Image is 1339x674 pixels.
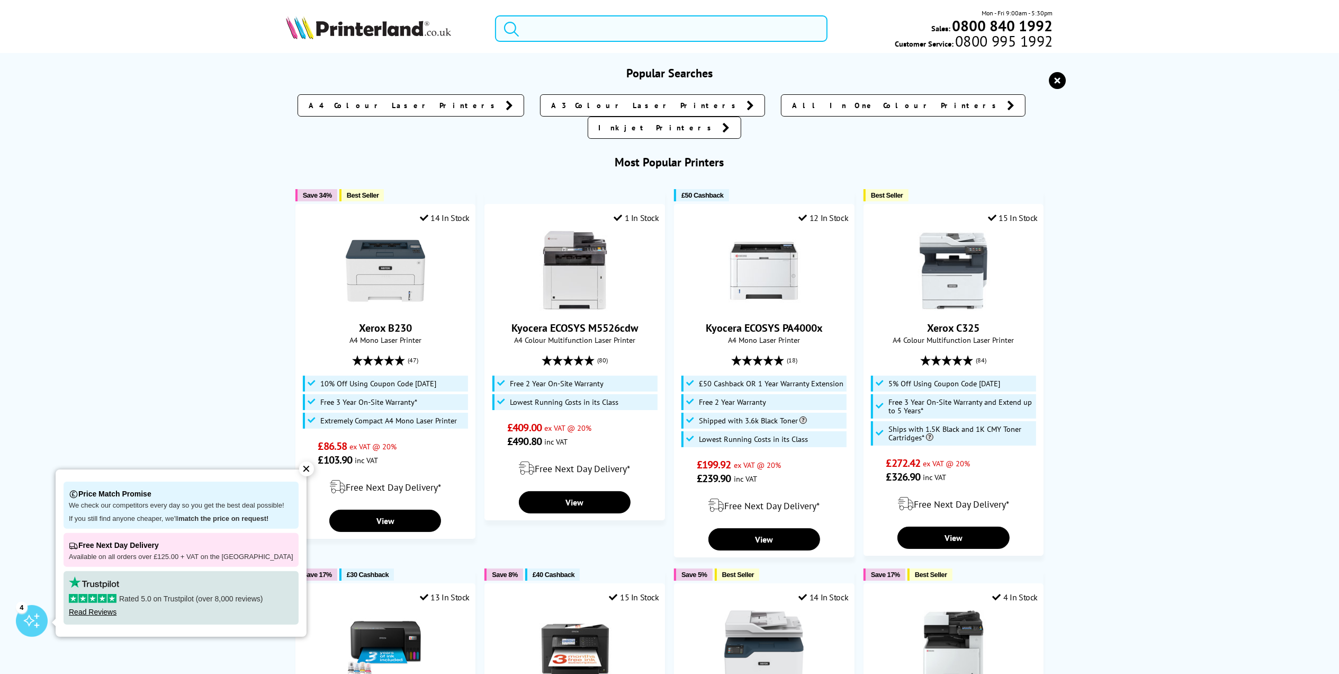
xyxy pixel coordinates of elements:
a: Kyocera ECOSYS M5526cdw [535,302,615,313]
span: inc VAT [734,474,757,484]
span: 5% Off Using Coupon Code [DATE] [888,379,1000,388]
span: £50 Cashback [681,191,723,199]
span: A4 Mono Laser Printer [301,335,470,345]
div: ✕ [299,462,314,476]
button: Save 17% [295,569,337,581]
span: 10% Off Using Coupon Code [DATE] [320,379,436,388]
a: Read Reviews [69,608,116,616]
button: Save 17% [864,569,905,581]
span: £199.92 [697,458,731,472]
div: modal_delivery [869,489,1038,519]
a: Xerox B230 [359,321,412,335]
button: Save 8% [484,569,523,581]
b: 0800 840 1992 [952,16,1053,36]
span: Free 2 Year On-Site Warranty [510,379,604,388]
span: inc VAT [355,455,378,465]
button: Best Seller [715,569,760,581]
button: Save 34% [295,189,337,201]
img: Xerox B230 [346,231,425,311]
div: 12 In Stock [798,212,848,223]
span: Sales: [932,23,951,33]
a: Xerox B230 [346,302,425,313]
div: 4 [16,601,28,613]
a: View [897,527,1009,549]
span: £50 Cashback OR 1 Year Warranty Extension [699,379,843,388]
span: £30 Cashback [347,571,389,579]
button: £30 Cashback [339,569,394,581]
span: A4 Mono Laser Printer [680,335,848,345]
a: All In One Colour Printers [781,94,1026,117]
span: Lowest Running Costs in its Class [699,435,808,444]
span: £326.90 [886,470,921,484]
span: £86.58 [318,439,347,453]
span: Best Seller [871,191,903,199]
div: 13 In Stock [420,592,470,602]
img: Kyocera ECOSYS M5526cdw [535,231,615,311]
span: Extremely Compact A4 Mono Laser Printer [320,416,457,425]
img: Printerland Logo [286,16,451,39]
a: View [708,528,820,551]
button: Save 5% [674,569,712,581]
div: 15 In Stock [609,592,659,602]
span: £409.00 [507,421,542,434]
span: Mon - Fri 9:00am - 5:30pm [982,8,1053,18]
div: 1 In Stock [614,212,659,223]
a: A4 Colour Laser Printers [298,94,524,117]
span: A4 Colour Multifunction Laser Printer [869,335,1038,345]
span: Inkjet Printers [599,122,717,133]
span: Free 2 Year Warranty [699,398,766,406]
h3: Most Popular Printers [286,155,1053,170]
button: Best Seller [864,189,909,201]
a: Kyocera ECOSYS PA4000x [706,321,823,335]
div: 15 In Stock [988,212,1038,223]
button: Best Seller [339,189,384,201]
span: 0800 995 1992 [954,36,1053,46]
a: Printerland Logo [286,16,481,41]
span: (84) [976,350,987,370]
span: inc VAT [923,472,946,482]
button: £40 Cashback [525,569,580,581]
a: Inkjet Printers [588,117,741,139]
span: (18) [787,350,797,370]
strong: match the price on request! [178,515,268,522]
div: modal_delivery [490,454,659,483]
input: Search product or brand [495,15,828,42]
h3: Popular Searches [286,66,1053,81]
p: Rated 5.0 on Trustpilot (over 8,000 reviews) [69,594,293,604]
a: A3 Colour Laser Printers [540,94,765,117]
span: Best Seller [722,571,754,579]
span: ex VAT @ 20% [544,423,591,433]
span: Best Seller [347,191,379,199]
div: 14 In Stock [420,212,470,223]
span: Best Seller [915,571,947,579]
img: trustpilot rating [69,577,119,589]
span: Save 8% [492,571,517,579]
span: ex VAT @ 20% [349,441,397,451]
span: Save 34% [303,191,332,199]
a: View [329,510,441,532]
a: Xerox C325 [914,302,993,313]
p: Price Match Promise [69,487,293,501]
span: Lowest Running Costs in its Class [510,398,619,406]
span: Save 17% [871,571,900,579]
span: (47) [408,350,418,370]
span: Ships with 1.5K Black and 1K CMY Toner Cartridges* [888,425,1034,442]
button: Best Seller [907,569,952,581]
img: stars-5.svg [69,594,116,603]
span: £40 Cashback [533,571,574,579]
p: Free Next Day Delivery [69,538,293,553]
p: We check our competitors every day so you get the best deal possible! [69,501,293,510]
span: Save 5% [681,571,707,579]
span: All In One Colour Printers [792,100,1002,111]
a: View [519,491,631,513]
p: If you still find anyone cheaper, we'll [69,515,293,524]
div: 4 In Stock [993,592,1038,602]
span: £103.90 [318,453,353,467]
span: Shipped with 3.6k Black Toner [699,416,807,425]
a: Kyocera ECOSYS M5526cdw [511,321,638,335]
div: modal_delivery [680,491,848,520]
span: Free 3 Year On-Site Warranty* [320,398,417,406]
span: A4 Colour Multifunction Laser Printer [490,335,659,345]
span: £490.80 [507,434,542,448]
span: (80) [597,350,608,370]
